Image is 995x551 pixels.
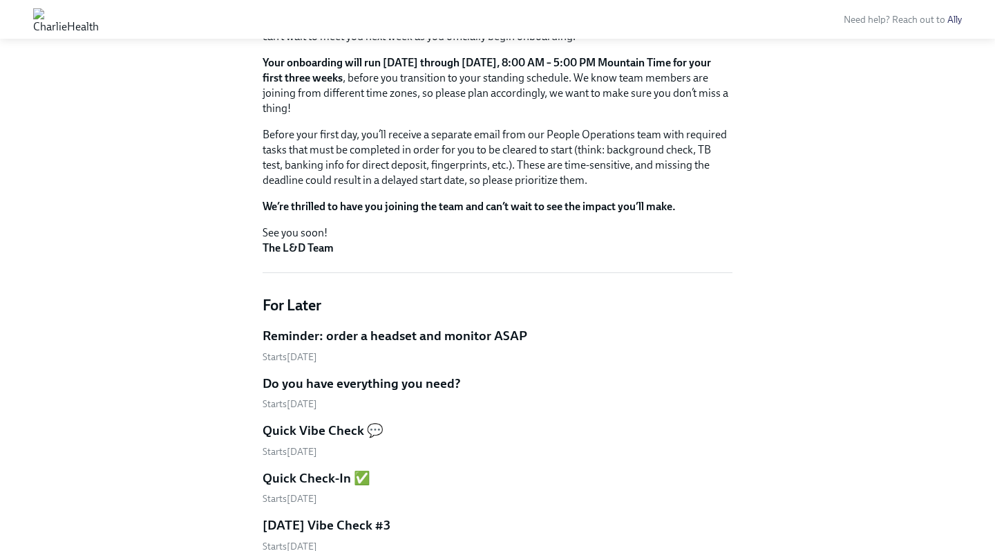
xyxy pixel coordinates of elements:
[33,8,99,30] img: CharlieHealth
[263,56,711,84] strong: Your onboarding will run [DATE] through [DATE], 8:00 AM – 5:00 PM Mountain Time for your first th...
[263,493,317,505] span: Starts [DATE]
[263,351,317,363] span: Starts [DATE]
[263,241,334,254] strong: The L&D Team
[263,200,676,213] strong: We’re thrilled to have you joining the team and can’t wait to see the impact you’ll make.
[263,375,732,411] a: Do you have everything you need?Starts[DATE]
[263,327,527,345] h5: Reminder: order a headset and monitor ASAP
[263,225,732,256] p: See you soon!
[263,469,370,487] h5: Quick Check-In ✅
[844,14,962,26] span: Need help? Reach out to
[263,127,732,188] p: Before your first day, you’ll receive a separate email from our People Operations team with requi...
[263,398,317,410] span: Starts [DATE]
[263,375,461,393] h5: Do you have everything you need?
[263,55,732,116] p: , before you transition to your standing schedule. We know team members are joining from differen...
[263,422,383,440] h5: Quick Vibe Check 💬
[263,422,732,458] a: Quick Vibe Check 💬Starts[DATE]
[263,516,390,534] h5: [DATE] Vibe Check #3
[263,469,732,506] a: Quick Check-In ✅Starts[DATE]
[947,14,962,26] a: Ally
[263,446,317,458] span: Tuesday, August 26th 2025, 5:00 pm
[263,327,732,364] a: Reminder: order a headset and monitor ASAPStarts[DATE]
[263,295,732,316] h4: For Later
